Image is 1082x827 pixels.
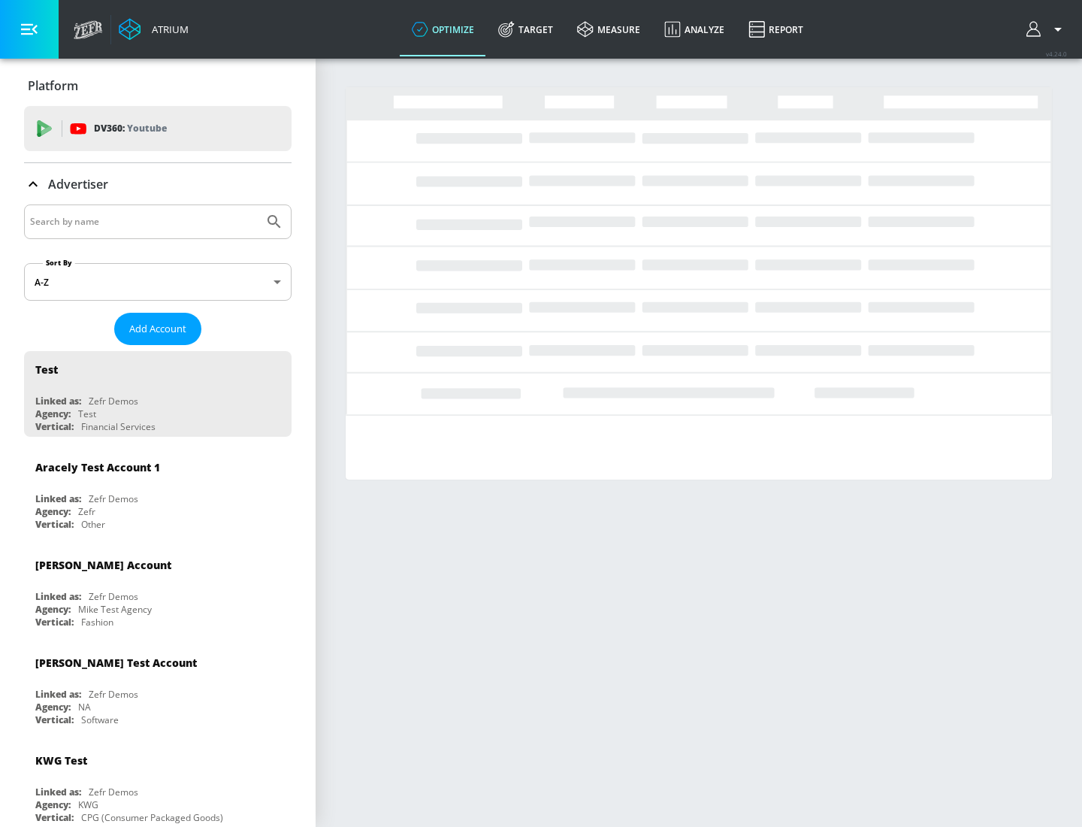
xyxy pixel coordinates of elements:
div: Vertical: [35,420,74,433]
a: Report [736,2,815,56]
div: [PERSON_NAME] AccountLinked as:Zefr DemosAgency:Mike Test AgencyVertical:Fashion [24,547,292,632]
div: Mike Test Agency [78,603,152,616]
div: Other [81,518,105,531]
div: Vertical: [35,811,74,824]
div: KWG Test [35,753,87,768]
a: Analyze [652,2,736,56]
div: Agency: [35,603,71,616]
div: Vertical: [35,713,74,726]
div: Agency: [35,407,71,420]
div: CPG (Consumer Packaged Goods) [81,811,223,824]
div: Linked as: [35,590,81,603]
div: Aracely Test Account 1 [35,460,160,474]
div: Vertical: [35,616,74,629]
div: Aracely Test Account 1Linked as:Zefr DemosAgency:ZefrVertical:Other [24,449,292,535]
a: measure [565,2,652,56]
div: NA [78,701,91,713]
div: Atrium [146,23,189,36]
p: DV360: [94,120,167,137]
div: Agency: [35,798,71,811]
div: Agency: [35,505,71,518]
div: Test [35,362,58,377]
a: Atrium [119,18,189,41]
div: [PERSON_NAME] Test AccountLinked as:Zefr DemosAgency:NAVertical:Software [24,644,292,730]
div: Vertical: [35,518,74,531]
div: TestLinked as:Zefr DemosAgency:TestVertical:Financial Services [24,351,292,437]
div: Platform [24,65,292,107]
p: Platform [28,77,78,94]
div: Financial Services [81,420,156,433]
span: Add Account [129,320,186,338]
input: Search by name [30,212,258,232]
p: Youtube [127,120,167,136]
div: Agency: [35,701,71,713]
div: Zefr Demos [89,786,138,798]
div: Zefr Demos [89,688,138,701]
div: Fashion [81,616,113,629]
div: Zefr [78,505,95,518]
div: Zefr Demos [89,395,138,407]
p: Advertiser [48,176,108,192]
div: A-Z [24,263,292,301]
div: [PERSON_NAME] Test Account [35,656,197,670]
a: optimize [400,2,486,56]
div: Zefr Demos [89,590,138,603]
a: Target [486,2,565,56]
div: KWG [78,798,98,811]
div: Software [81,713,119,726]
span: v 4.24.0 [1046,50,1067,58]
div: DV360: Youtube [24,106,292,151]
div: Linked as: [35,395,81,407]
div: Linked as: [35,688,81,701]
div: Linked as: [35,786,81,798]
div: [PERSON_NAME] Account [35,558,171,572]
div: Test [78,407,96,420]
button: Add Account [114,313,201,345]
label: Sort By [43,258,75,268]
div: Zefr Demos [89,492,138,505]
div: Advertiser [24,163,292,205]
div: Linked as: [35,492,81,505]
